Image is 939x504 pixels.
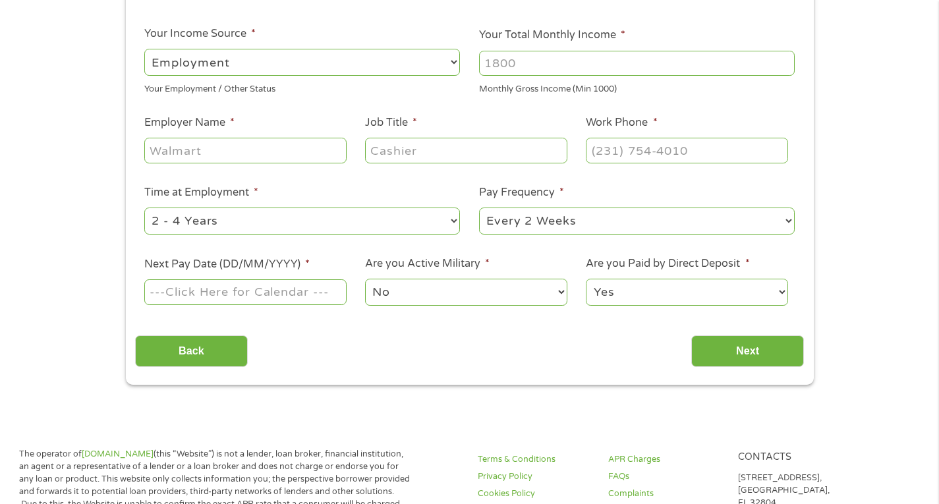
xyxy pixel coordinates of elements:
label: Are you Active Military [365,257,490,271]
label: Job Title [365,116,417,130]
a: Complaints [608,488,723,500]
label: Pay Frequency [479,186,564,200]
input: Back [135,335,248,368]
label: Employer Name [144,116,235,130]
a: Privacy Policy [478,470,592,483]
input: (231) 754-4010 [586,138,787,163]
input: 1800 [479,51,795,76]
a: APR Charges [608,453,723,466]
label: Are you Paid by Direct Deposit [586,257,749,271]
div: Monthly Gross Income (Min 1000) [479,78,795,96]
h4: Contacts [738,451,853,464]
input: Cashier [365,138,567,163]
input: Next [691,335,804,368]
a: Cookies Policy [478,488,592,500]
a: Terms & Conditions [478,453,592,466]
div: Your Employment / Other Status [144,78,460,96]
a: FAQs [608,470,723,483]
a: [DOMAIN_NAME] [82,449,154,459]
input: ---Click Here for Calendar --- [144,279,346,304]
label: Time at Employment [144,186,258,200]
label: Next Pay Date (DD/MM/YYYY) [144,258,310,271]
input: Walmart [144,138,346,163]
label: Your Total Monthly Income [479,28,625,42]
label: Your Income Source [144,27,256,41]
label: Work Phone [586,116,657,130]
